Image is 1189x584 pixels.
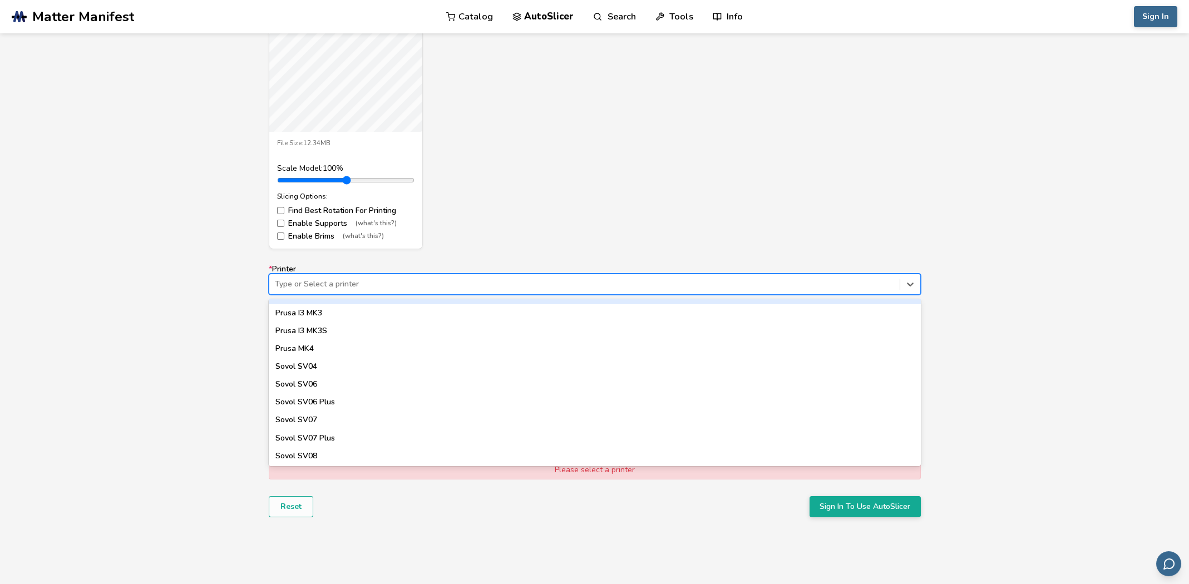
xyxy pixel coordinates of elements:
[269,304,921,322] div: Prusa I3 MK3
[1156,551,1181,576] button: Send feedback via email
[277,164,415,173] div: Scale Model: 100 %
[810,496,921,517] button: Sign In To Use AutoSlicer
[269,358,921,375] div: Sovol SV04
[277,219,415,228] label: Enable Supports
[32,9,134,24] span: Matter Manifest
[1134,6,1177,27] button: Sign In
[277,206,415,215] label: Find Best Rotation For Printing
[269,496,313,517] button: Reset
[269,429,921,447] div: Sovol SV07 Plus
[269,265,921,295] label: Printer
[269,340,921,358] div: Prusa MK4
[277,207,284,214] input: Find Best Rotation For Printing
[269,411,921,429] div: Sovol SV07
[277,140,415,147] div: File Size: 12.34MB
[269,447,921,465] div: Sovol SV08
[269,322,921,340] div: Prusa I3 MK3S
[269,375,921,393] div: Sovol SV06
[275,280,277,289] input: *PrinterType or Select a printerEnder 3 MaxEnder 3 Max NeoEnder 3 NeoEnder 3 ProEnder 3 S1Ender 3...
[269,461,921,479] div: Please select a printer
[277,232,415,241] label: Enable Brims
[269,393,921,411] div: Sovol SV06 Plus
[277,192,415,200] div: Slicing Options:
[356,220,397,227] span: (what's this?)
[277,220,284,227] input: Enable Supports(what's this?)
[343,232,384,240] span: (what's this?)
[277,232,284,240] input: Enable Brims(what's this?)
